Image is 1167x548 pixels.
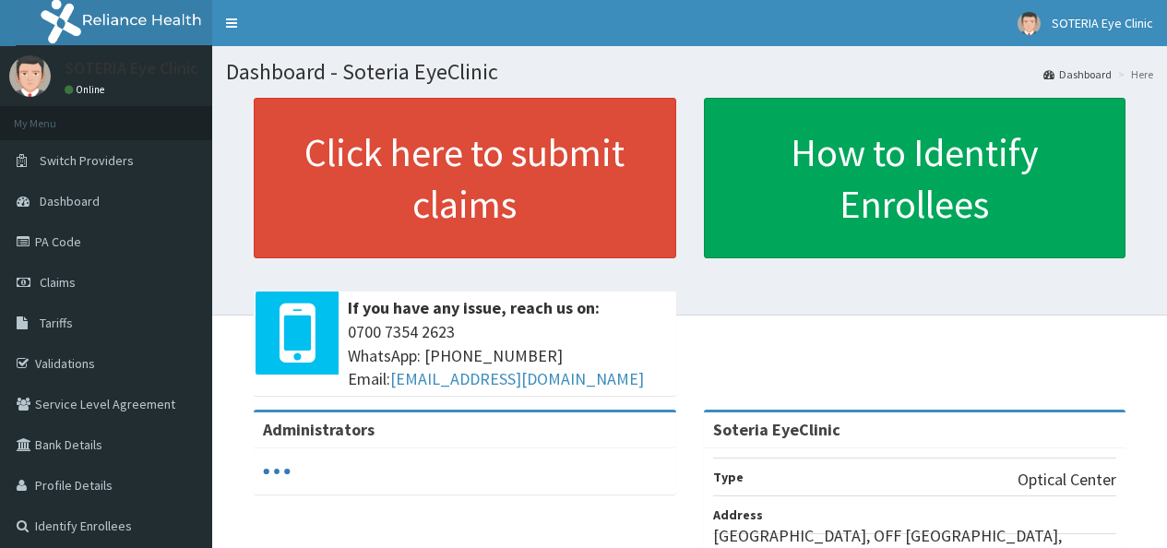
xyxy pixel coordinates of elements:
[65,83,109,96] a: Online
[713,419,840,440] strong: Soteria EyeClinic
[40,193,100,209] span: Dashboard
[40,274,76,291] span: Claims
[1018,468,1116,492] p: Optical Center
[40,152,134,169] span: Switch Providers
[1113,66,1153,82] li: Here
[1043,66,1112,82] a: Dashboard
[1018,12,1041,35] img: User Image
[713,469,744,485] b: Type
[713,506,763,523] b: Address
[40,315,73,331] span: Tariffs
[226,60,1153,84] h1: Dashboard - Soteria EyeClinic
[390,368,644,389] a: [EMAIL_ADDRESS][DOMAIN_NAME]
[348,320,667,391] span: 0700 7354 2623 WhatsApp: [PHONE_NUMBER] Email:
[1052,15,1153,31] span: SOTERIA Eye Clinic
[263,419,375,440] b: Administrators
[263,458,291,485] svg: audio-loading
[704,98,1126,258] a: How to Identify Enrollees
[254,98,676,258] a: Click here to submit claims
[65,60,198,77] p: SOTERIA Eye Clinic
[348,297,600,318] b: If you have any issue, reach us on:
[9,55,51,97] img: User Image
